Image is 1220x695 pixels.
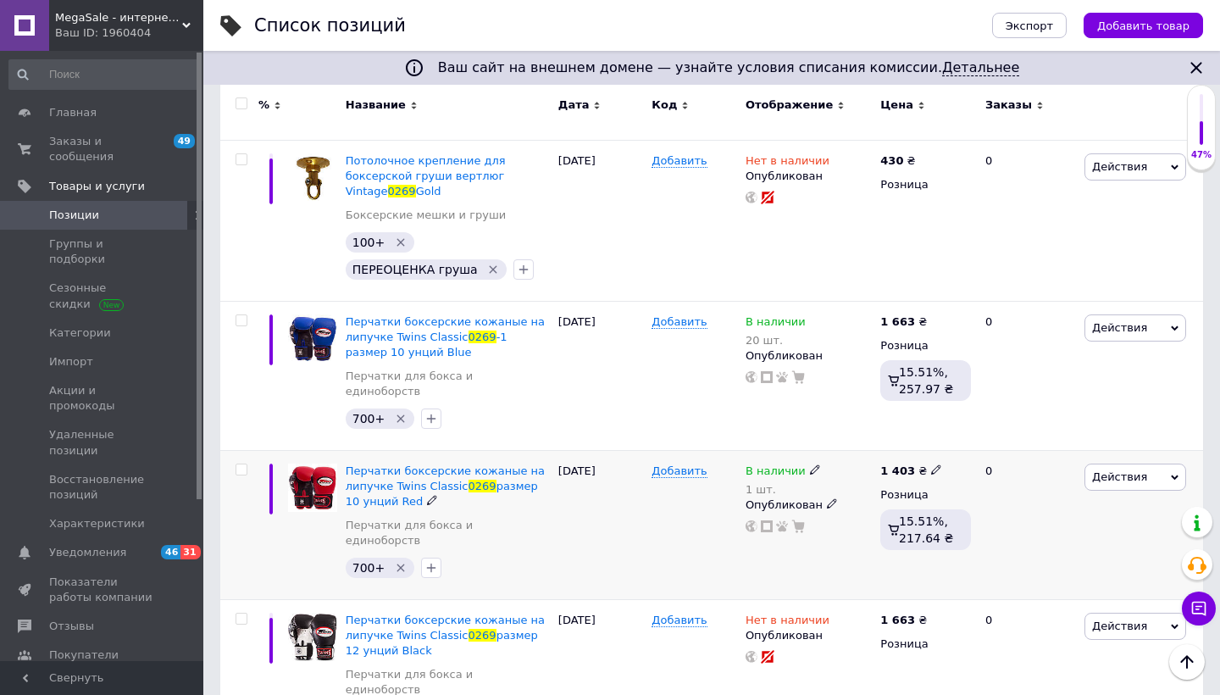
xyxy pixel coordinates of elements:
a: Детальнее [942,59,1019,76]
span: Добавить [652,315,707,329]
div: ₴ [880,464,942,479]
span: Дата [558,97,590,113]
span: Импорт [49,354,93,370]
span: Перчатки боксерские кожаные на липучке Twins Classic [346,315,545,343]
input: Поиск [8,59,200,90]
div: Розница [880,338,971,353]
span: 15.51%, 217.64 ₴ [899,514,953,545]
span: Отображение [746,97,833,113]
span: ПЕРЕОЦЕНКА груша [352,263,478,276]
span: 0269 [469,629,496,642]
div: 0 [975,450,1080,599]
b: 430 [880,154,903,167]
span: Название [346,97,406,113]
span: 100+ [352,236,385,249]
span: Перчатки боксерские кожаные на липучке Twins Classic [346,614,545,642]
span: Покупатели [49,648,119,663]
span: размер 12 унций Black [346,629,538,657]
span: Код [652,97,677,113]
div: Опубликован [746,628,872,643]
span: Уведомления [49,545,126,560]
span: Добавить товар [1097,19,1189,32]
span: % [258,97,269,113]
svg: Удалить метку [394,561,408,575]
span: Характеристики [49,516,145,531]
div: Розница [880,487,971,503]
svg: Удалить метку [394,412,408,425]
button: Добавить товар [1084,13,1203,38]
div: 0 [975,140,1080,301]
a: Потолочное крепление для боксерской груши вертлюг Vintage0269Gold [346,154,506,197]
button: Наверх [1169,644,1205,680]
span: 0269 [388,185,416,197]
svg: Удалить метку [394,236,408,249]
div: 47% [1188,149,1215,161]
span: Нет в наличии [746,614,829,631]
span: размер 10 унций Red [346,480,538,508]
span: 700+ [352,412,385,425]
div: Опубликован [746,498,872,513]
button: Чат с покупателем [1182,592,1216,625]
span: Добавить [652,464,707,478]
img: Перчатки боксерские кожаные на липучке Twins Classic 0269 размер 10 унций Red [288,464,337,513]
div: 1 шт. [746,483,821,496]
a: Перчатки боксерские кожаные на липучке Twins Classic0269размер 10 унций Red [346,464,545,508]
img: Перчатки боксерские кожаные на липучке Twins Classic 0269-1 размер 10 унций Blue [288,314,337,364]
span: Нет в наличии [746,154,829,172]
span: Главная [49,105,97,120]
span: Действия [1092,620,1147,632]
div: Опубликован [746,169,872,184]
span: Акции и промокоды [49,383,157,414]
span: 49 [174,134,195,148]
div: [DATE] [554,450,648,599]
a: Перчатки для бокса и единоборств [346,369,550,399]
span: Категории [49,325,111,341]
span: 700+ [352,561,385,575]
span: Действия [1092,470,1147,483]
a: Перчатки боксерские кожаные на липучке Twins Classic0269-1 размер 10 унций Blue [346,315,545,359]
span: Удаленные позиции [49,427,157,458]
div: ₴ [880,314,927,330]
b: 1 403 [880,464,915,477]
span: Добавить [652,614,707,627]
span: Действия [1092,321,1147,334]
button: Экспорт [992,13,1067,38]
div: Опубликован [746,348,872,364]
span: MegaSale - интернет-супермаркет [55,10,182,25]
div: ₴ [880,613,927,628]
span: Заказы и сообщения [49,134,157,164]
span: 31 [180,545,200,559]
span: Позиции [49,208,99,223]
span: Товары и услуги [49,179,145,194]
span: Группы и подборки [49,236,157,267]
span: Потолочное крепление для боксерской груши вертлюг Vintage [346,154,506,197]
div: 20 шт. [746,334,806,347]
span: 46 [161,545,180,559]
div: [DATE] [554,301,648,450]
a: Перчатки для бокса и единоборств [346,518,550,548]
span: Перчатки боксерские кожаные на липучке Twins Classic [346,464,545,492]
div: ₴ [880,153,915,169]
svg: Закрыть [1186,58,1206,78]
span: 0269 [469,331,496,343]
span: Gold [416,185,441,197]
span: Экспорт [1006,19,1053,32]
span: Ваш сайт на внешнем домене — узнайте условия списания комиссии. [438,59,1020,76]
span: Показатели работы компании [49,575,157,605]
span: Сезонные скидки [49,281,157,311]
img: Потолочное крепление для боксерской груши вертлюг Vintage 0269 Gold [288,153,337,203]
span: Добавить [652,154,707,168]
div: Розница [880,177,971,192]
b: 1 663 [880,614,915,626]
a: Перчатки боксерские кожаные на липучке Twins Classic0269размер 12 унций Black [346,614,545,657]
span: Цена [880,97,913,113]
span: Отзывы [49,619,94,634]
svg: Удалить метку [486,263,500,276]
span: Действия [1092,160,1147,173]
span: В наличии [746,464,806,482]
div: Розница [880,637,971,652]
span: Заказы [985,97,1032,113]
div: [DATE] [554,140,648,301]
img: Перчатки боксерские кожаные на липучке Twins Classic 0269 размер 12 унций Black [288,613,337,662]
span: 0269 [469,480,496,492]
